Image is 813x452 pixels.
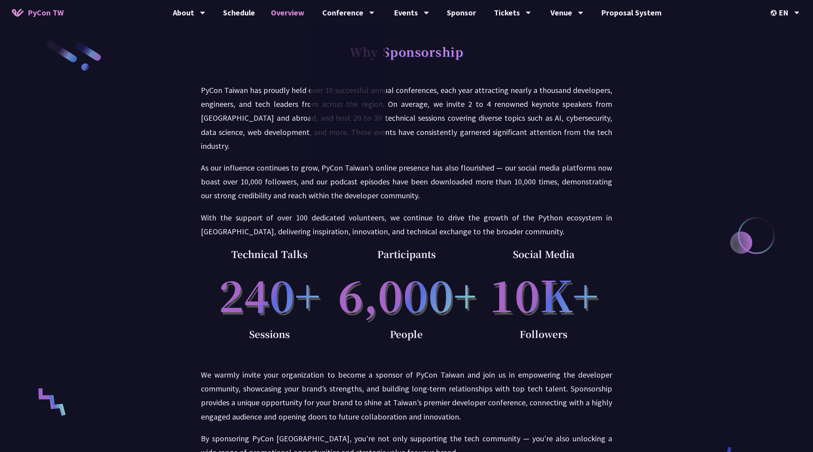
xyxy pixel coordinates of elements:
[201,262,338,326] p: 240+
[475,246,612,262] p: Social Media
[475,326,612,342] p: Followers
[475,262,612,326] p: 10K+
[201,246,338,262] p: Technical Talks
[201,326,338,342] p: Sessions
[12,9,24,17] img: Home icon of PyCon TW 2025
[350,40,464,63] h1: Why Sponsorship
[4,3,72,23] a: PyCon TW
[201,211,612,238] p: With the support of over 100 dedicated volunteers, we continue to drive the growth of the Python ...
[338,326,475,342] p: People
[338,262,475,326] p: 6,000+
[28,7,64,19] span: PyCon TW
[201,83,612,153] p: PyCon Taiwan has proudly held over 10 successful annual conferences, each year attracting nearly ...
[771,10,779,16] img: Locale Icon
[201,368,612,424] p: We warmly invite your organization to become a sponsor of PyCon Taiwan and join us in empowering ...
[201,161,612,203] p: As our influence continues to grow, PyCon Taiwan’s online presence has also flourished — our soci...
[338,246,475,262] p: Participants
